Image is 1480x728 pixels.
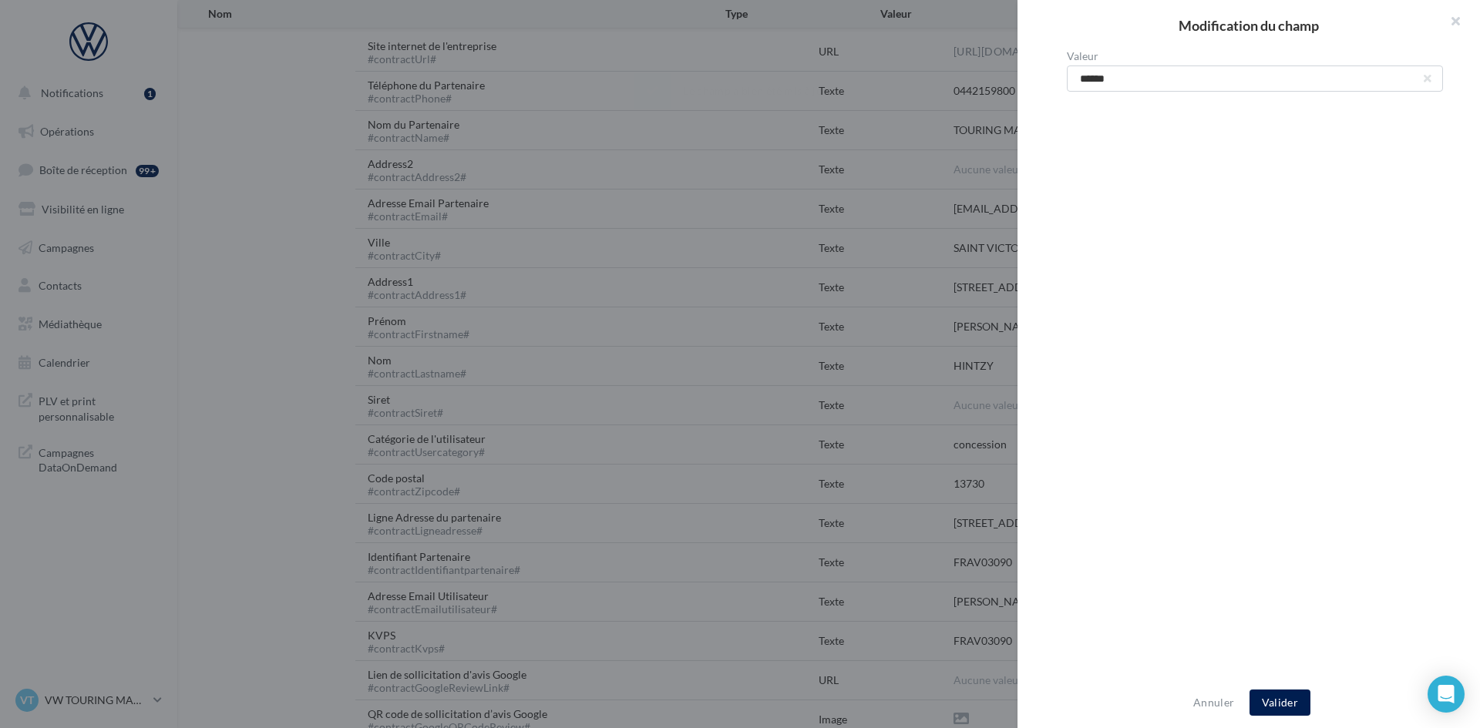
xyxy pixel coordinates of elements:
button: Valider [1250,689,1310,716]
button: Annuler [1187,693,1240,712]
div: Le champ a bien été mis à jour [634,73,846,109]
div: Open Intercom Messenger [1428,676,1465,713]
h2: Modification du champ [1042,18,1455,32]
label: Valeur [1067,51,1443,62]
